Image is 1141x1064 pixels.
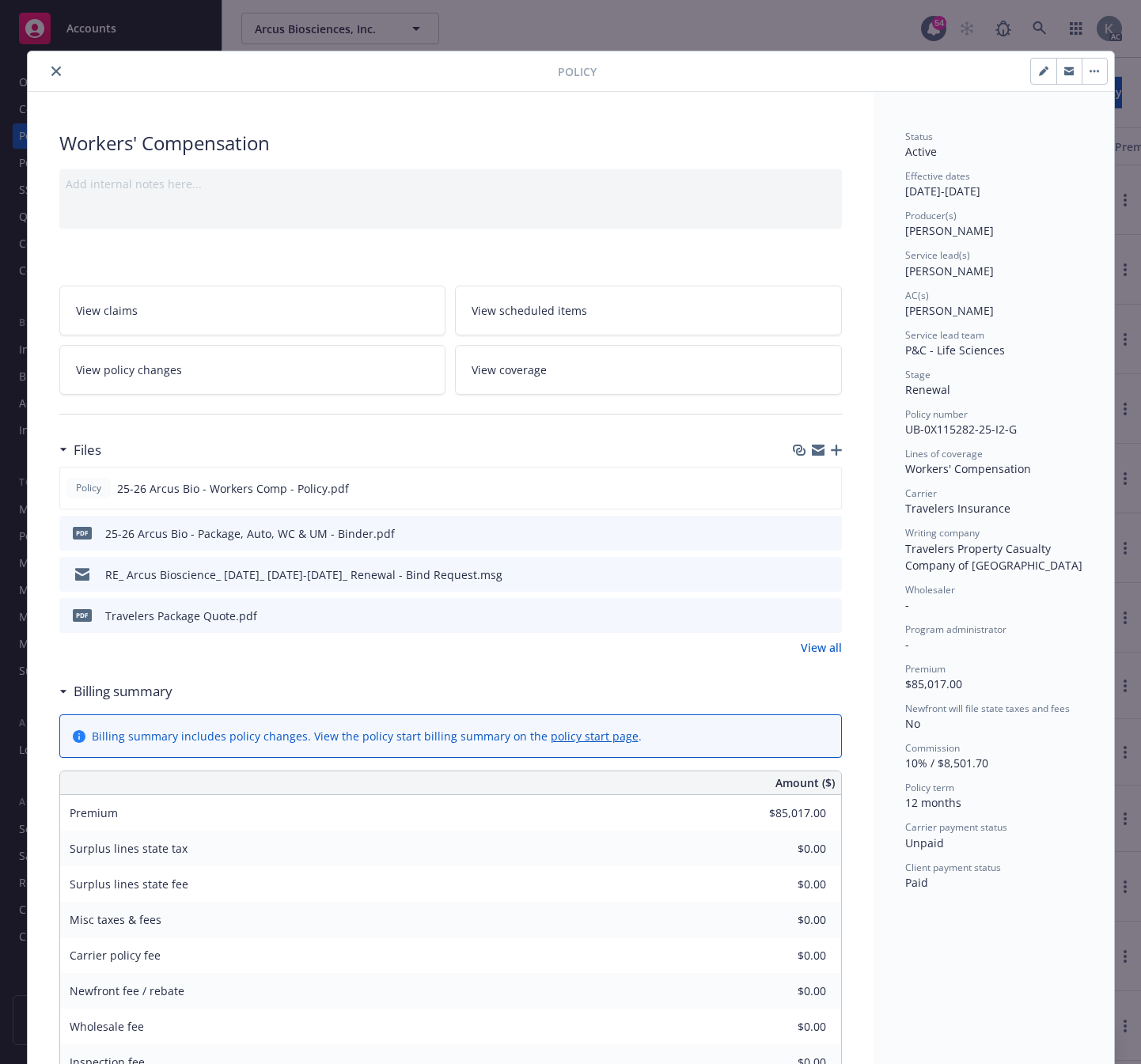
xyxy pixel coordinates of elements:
[905,407,968,421] span: Policy number
[66,176,836,192] div: Add internal notes here...
[455,345,842,395] a: View coverage
[76,362,182,378] span: View policy changes
[59,681,172,702] div: Billing summary
[905,289,929,302] span: AC(s)
[905,144,937,159] span: Active
[905,820,1007,834] span: Carrier payment status
[733,979,836,1003] input: 0.00
[801,639,842,656] a: View all
[905,169,970,183] span: Effective dates
[905,526,980,540] span: Writing company
[905,716,920,731] span: No
[733,837,836,861] input: 0.00
[551,729,639,744] a: policy start page
[70,805,118,820] span: Premium
[821,566,836,583] button: preview file
[905,328,984,342] span: Service lead team
[905,263,994,278] span: [PERSON_NAME]
[905,487,937,500] span: Carrier
[905,875,928,890] span: Paid
[905,248,970,262] span: Service lead(s)
[905,755,988,771] span: 10% / $8,501.70
[733,908,836,932] input: 0.00
[905,597,909,612] span: -
[795,480,808,497] button: download file
[905,741,960,755] span: Commission
[472,362,547,378] span: View coverage
[905,223,994,238] span: [PERSON_NAME]
[59,345,446,395] a: View policy changes
[733,1015,836,1039] input: 0.00
[905,460,1082,477] div: Workers' Compensation
[905,422,1017,437] span: UB-0X115282-25-I2-G
[59,130,842,157] div: Workers' Compensation
[905,541,1082,573] span: Travelers Property Casualty Company of [GEOGRAPHIC_DATA]
[905,447,983,460] span: Lines of coverage
[821,608,836,624] button: preview file
[105,566,502,583] div: RE_ Arcus Bioscience_ [DATE]_ [DATE]-[DATE]_ Renewal - Bind Request.msg
[59,440,101,460] div: Files
[821,525,836,542] button: preview file
[905,343,1005,358] span: P&C - Life Sciences
[905,382,950,397] span: Renewal
[70,912,161,927] span: Misc taxes & fees
[76,302,138,319] span: View claims
[733,873,836,896] input: 0.00
[905,835,944,850] span: Unpaid
[472,302,587,319] span: View scheduled items
[796,608,809,624] button: download file
[73,481,104,495] span: Policy
[74,440,101,460] h3: Files
[905,676,962,691] span: $85,017.00
[733,944,836,967] input: 0.00
[821,480,835,497] button: preview file
[905,130,933,143] span: Status
[92,728,642,744] div: Billing summary includes policy changes. View the policy start billing summary on the .
[558,63,597,80] span: Policy
[905,623,1006,636] span: Program administrator
[905,169,1082,199] div: [DATE] - [DATE]
[70,877,188,892] span: Surplus lines state fee
[105,608,257,624] div: Travelers Package Quote.pdf
[796,566,809,583] button: download file
[905,303,994,318] span: [PERSON_NAME]
[905,368,931,381] span: Stage
[905,795,961,810] span: 12 months
[775,774,835,791] span: Amount ($)
[905,781,954,794] span: Policy term
[59,286,446,335] a: View claims
[455,286,842,335] a: View scheduled items
[74,681,172,702] h3: Billing summary
[70,948,161,963] span: Carrier policy fee
[905,702,1070,715] span: Newfront will file state taxes and fees
[905,501,1010,516] span: Travelers Insurance
[796,525,809,542] button: download file
[73,609,92,621] span: pdf
[117,480,349,497] span: 25-26 Arcus Bio - Workers Comp - Policy.pdf
[70,983,184,998] span: Newfront fee / rebate
[70,841,188,856] span: Surplus lines state tax
[105,525,395,542] div: 25-26 Arcus Bio - Package, Auto, WC & UM - Binder.pdf
[905,583,955,596] span: Wholesaler
[70,1019,144,1034] span: Wholesale fee
[905,209,957,222] span: Producer(s)
[73,527,92,539] span: pdf
[733,801,836,825] input: 0.00
[905,662,946,676] span: Premium
[905,861,1001,874] span: Client payment status
[905,637,909,652] span: -
[47,62,66,81] button: close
